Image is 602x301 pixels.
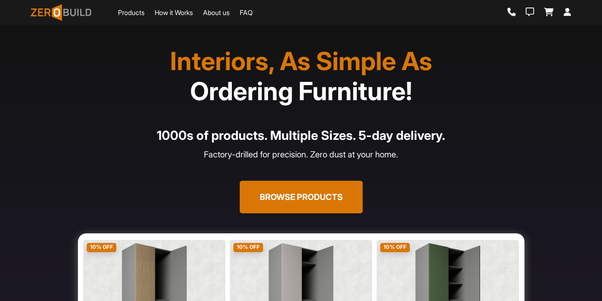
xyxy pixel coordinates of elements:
[203,8,230,18] a: About us
[564,8,571,17] a: Login
[240,181,363,213] button: Browse Products
[240,8,253,18] a: FAQ
[190,76,412,106] span: Ordering Furniture!
[155,8,193,18] a: How it Works
[118,8,145,18] a: Products
[31,4,91,21] img: ZeroBuild logo
[36,126,566,145] h4: 1000s of products. Multiple Sizes. 5-day delivery.
[36,46,566,106] h1: Interiors, As Simple As
[36,148,566,161] p: Factory-drilled for precision. Zero dust at your home.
